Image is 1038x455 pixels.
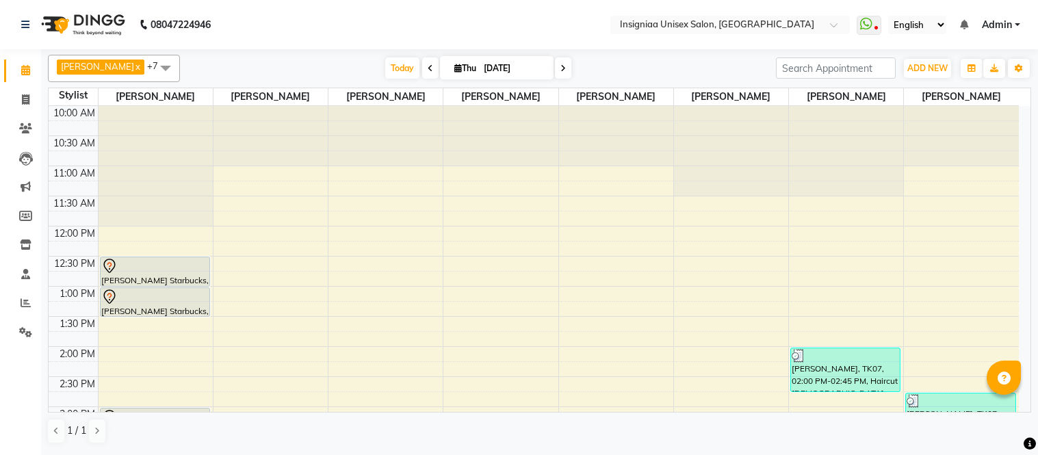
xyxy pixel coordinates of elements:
span: Thu [451,63,480,73]
span: 1 / 1 [67,424,86,438]
span: [PERSON_NAME] [328,88,443,105]
span: ADD NEW [907,63,948,73]
span: [PERSON_NAME] [61,61,134,72]
span: [PERSON_NAME] [213,88,328,105]
img: logo [35,5,129,44]
input: 2025-09-04 [480,58,548,79]
div: 12:00 PM [51,226,98,241]
div: 1:30 PM [57,317,98,331]
span: Today [385,57,419,79]
div: 1:00 PM [57,287,98,301]
span: [PERSON_NAME] [443,88,558,105]
span: Admin [982,18,1012,32]
div: 10:30 AM [51,136,98,151]
b: 08047224946 [151,5,211,44]
iframe: chat widget [981,400,1024,441]
span: [PERSON_NAME] [904,88,1019,105]
span: [PERSON_NAME] [789,88,903,105]
div: 10:00 AM [51,106,98,120]
div: 11:30 AM [51,196,98,211]
div: [PERSON_NAME] Starbucks, TK01, 01:00 PM-01:30 PM, Hair Style [DEMOGRAPHIC_DATA] [101,288,209,316]
span: [PERSON_NAME] [674,88,788,105]
input: Search Appointment [776,57,896,79]
div: 2:30 PM [57,377,98,391]
button: ADD NEW [904,59,951,78]
span: +7 [147,60,168,71]
div: 2:00 PM [57,347,98,361]
span: [PERSON_NAME] [99,88,213,105]
span: [PERSON_NAME] [559,88,673,105]
div: 3:00 PM [57,407,98,421]
div: [PERSON_NAME], TK07, 02:00 PM-02:45 PM, Haircut [DEMOGRAPHIC_DATA] [791,348,900,391]
div: [PERSON_NAME], TK03, 03:00 PM-03:45 PM, Haircut [DEMOGRAPHIC_DATA] [101,408,209,452]
div: 11:00 AM [51,166,98,181]
a: x [134,61,140,72]
div: [PERSON_NAME] Starbucks, TK01, 12:30 PM-01:00 PM, Hair wash Men [101,257,209,286]
div: Stylist [49,88,98,103]
div: 12:30 PM [51,257,98,271]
